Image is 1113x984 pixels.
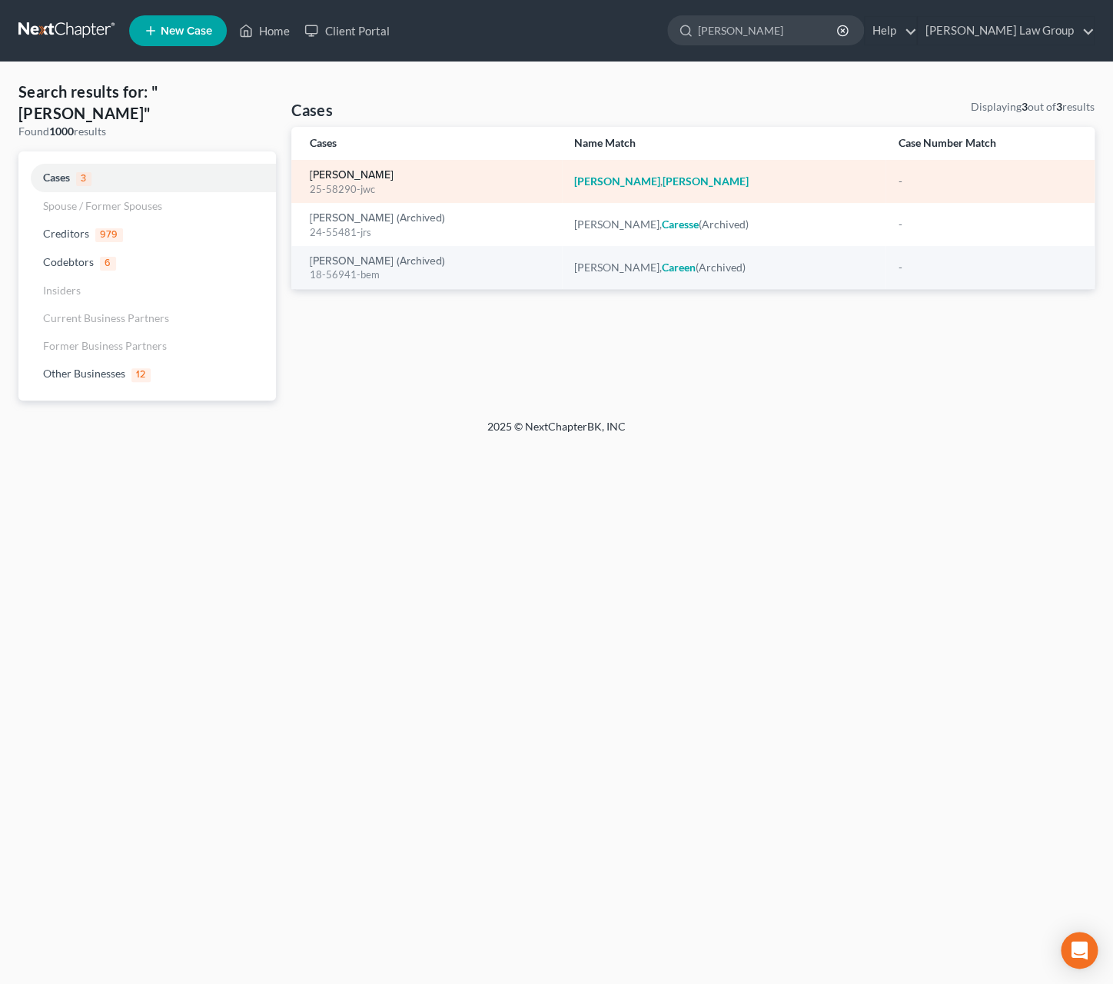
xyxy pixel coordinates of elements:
[18,81,276,124] h4: Search results for: "[PERSON_NAME]"
[118,419,995,447] div: 2025 © NextChapterBK, INC
[43,367,125,380] span: Other Businesses
[291,127,562,160] th: Cases
[662,261,696,274] em: Careen
[18,332,276,360] a: Former Business Partners
[18,164,276,192] a: Cases3
[43,339,167,352] span: Former Business Partners
[310,213,445,224] a: [PERSON_NAME] (Archived)
[574,217,874,232] div: [PERSON_NAME], (Archived)
[18,248,276,277] a: Codebtors6
[49,125,74,138] strong: 1000
[1022,100,1028,113] strong: 3
[18,360,276,388] a: Other Businesses12
[898,260,1076,275] div: -
[43,311,169,324] span: Current Business Partners
[885,127,1095,160] th: Case Number Match
[898,217,1076,232] div: -
[100,257,116,271] span: 6
[663,175,749,188] em: [PERSON_NAME]
[310,170,394,181] a: [PERSON_NAME]
[161,25,212,37] span: New Case
[131,368,151,382] span: 12
[18,124,276,139] div: Found results
[574,174,874,189] div: ,
[310,268,550,282] div: 18-56941-bem
[1061,932,1098,969] div: Open Intercom Messenger
[18,192,276,220] a: Spouse / Former Spouses
[18,277,276,304] a: Insiders
[574,260,874,275] div: [PERSON_NAME], (Archived)
[898,174,1076,189] div: -
[574,175,660,188] em: [PERSON_NAME]
[297,17,397,45] a: Client Portal
[562,127,886,160] th: Name Match
[1056,100,1062,113] strong: 3
[865,17,916,45] a: Help
[662,218,699,231] em: Caresse
[18,304,276,332] a: Current Business Partners
[43,171,70,184] span: Cases
[918,17,1094,45] a: [PERSON_NAME] Law Group
[18,220,276,248] a: Creditors979
[43,227,89,240] span: Creditors
[43,284,81,297] span: Insiders
[231,17,297,45] a: Home
[95,228,123,242] span: 979
[43,199,162,212] span: Spouse / Former Spouses
[310,182,550,197] div: 25-58290-jwc
[971,99,1095,115] div: Displaying out of results
[43,255,94,268] span: Codebtors
[698,16,839,45] input: Search by name...
[76,172,91,186] span: 3
[291,99,333,121] h4: Cases
[310,225,550,240] div: 24-55481-jrs
[310,256,445,267] a: [PERSON_NAME] (Archived)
